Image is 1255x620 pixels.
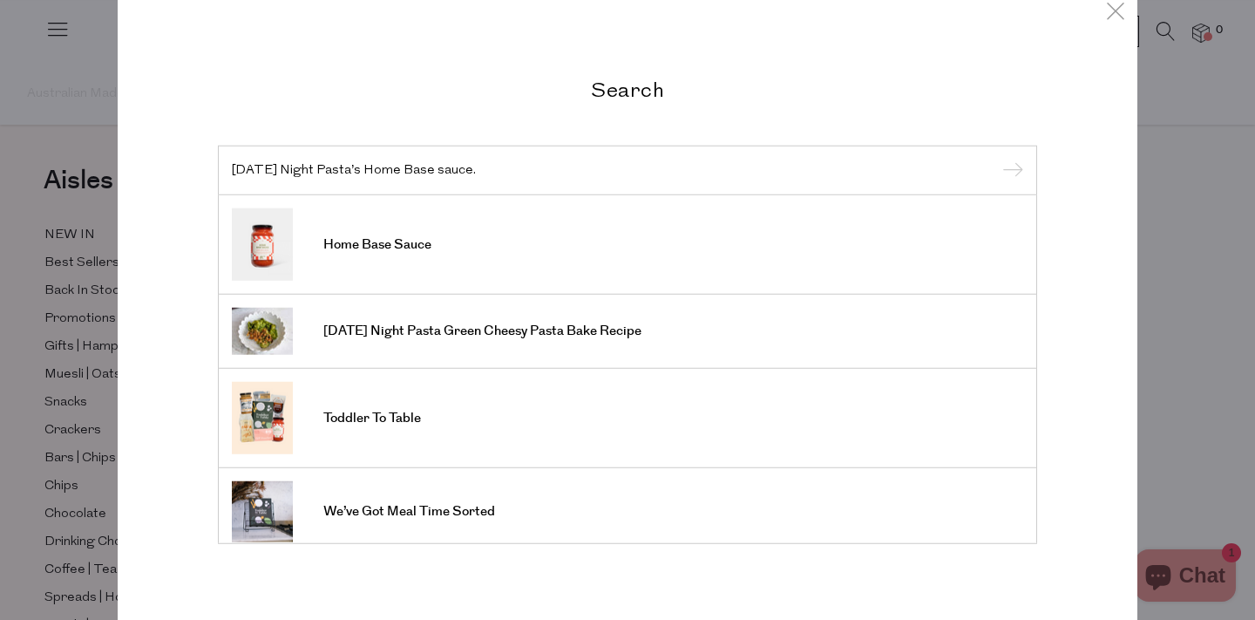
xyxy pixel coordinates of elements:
[323,410,421,427] span: Toddler To Table
[232,308,293,355] img: Saturday Night Pasta Green Cheesy Pasta Bake Recipe
[232,308,1023,355] a: [DATE] Night Pasta Green Cheesy Pasta Bake Recipe
[323,323,641,340] span: [DATE] Night Pasta Green Cheesy Pasta Bake Recipe
[218,76,1037,101] h2: Search
[232,481,1023,542] a: We’ve Got Meal Time Sorted
[232,481,293,542] img: We’ve Got Meal Time Sorted
[232,382,1023,454] a: Toddler To Table
[232,163,1023,176] input: Search
[232,208,293,281] img: Home Base Sauce
[323,503,495,521] span: We’ve Got Meal Time Sorted
[323,236,431,254] span: Home Base Sauce
[232,208,1023,281] a: Home Base Sauce
[232,382,293,454] img: Toddler To Table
